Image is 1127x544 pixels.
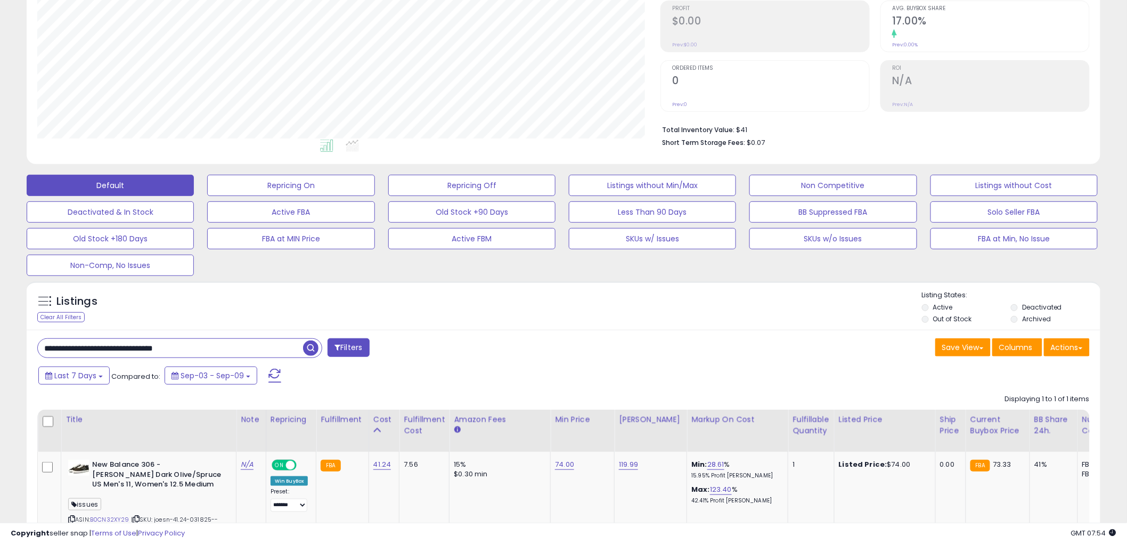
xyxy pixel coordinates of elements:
button: SKUs w/ Issues [569,228,736,249]
p: 42.41% Profit [PERSON_NAME] [691,497,780,505]
span: $0.07 [747,137,765,148]
div: Current Buybox Price [970,414,1025,436]
div: Title [66,414,232,425]
div: % [691,460,780,480]
button: Solo Seller FBA [930,201,1098,223]
button: Old Stock +180 Days [27,228,194,249]
div: Num of Comp. [1082,414,1121,436]
button: Last 7 Days [38,367,110,385]
small: Amazon Fees. [454,425,460,435]
button: Non Competitive [749,175,917,196]
div: Note [241,414,262,425]
div: $0.30 min [454,469,542,479]
div: BB Share 24h. [1034,414,1073,436]
button: Sep-03 - Sep-09 [165,367,257,385]
h2: $0.00 [672,15,869,29]
p: Listing States: [922,290,1100,301]
div: FBM: 1 [1082,469,1117,479]
button: SKUs w/o Issues [749,228,917,249]
span: issues [68,498,101,510]
div: [PERSON_NAME] [619,414,682,425]
span: | SKU: joesn-41.24-031825--DOS11-87.75-AZ [68,515,218,531]
a: 123.40 [710,484,732,495]
button: Active FBM [388,228,556,249]
th: The percentage added to the cost of goods (COGS) that forms the calculator for Min & Max prices. [687,410,788,452]
b: Short Term Storage Fees: [662,138,745,147]
h2: N/A [892,75,1089,89]
span: Ordered Items [672,66,869,71]
b: Min: [691,459,707,469]
label: Out of Stock [933,314,972,323]
label: Archived [1022,314,1051,323]
button: FBA at MIN Price [207,228,374,249]
h2: 17.00% [892,15,1089,29]
div: Fulfillment Cost [404,414,445,436]
a: N/A [241,459,254,470]
button: Less Than 90 Days [569,201,736,223]
div: Win BuyBox [271,476,308,486]
small: Prev: $0.00 [672,42,697,48]
a: B0CN32XY29 [90,515,129,524]
img: 31cykW-JfaL._SL40_.jpg [68,460,89,476]
div: Cost [373,414,395,425]
span: OFF [295,461,312,470]
div: 1 [793,460,826,469]
span: ROI [892,66,1089,71]
small: Prev: 0.00% [892,42,918,48]
p: 15.95% Profit [PERSON_NAME] [691,472,780,480]
div: Preset: [271,488,308,512]
button: FBA at Min, No Issue [930,228,1098,249]
button: Default [27,175,194,196]
div: Markup on Cost [691,414,783,425]
small: FBA [970,460,990,472]
span: Avg. Buybox Share [892,6,1089,12]
a: 28.61 [707,459,724,470]
small: FBA [321,460,340,472]
span: Profit [672,6,869,12]
span: Compared to: [111,371,160,381]
div: 7.56 [404,460,441,469]
button: Active FBA [207,201,374,223]
span: 2025-09-17 07:54 GMT [1071,528,1116,538]
label: Active [933,303,953,312]
div: Repricing [271,414,312,425]
span: 73.33 [993,459,1011,469]
button: Save View [935,338,991,356]
div: 0.00 [940,460,958,469]
button: Deactivated & In Stock [27,201,194,223]
h5: Listings [56,294,97,309]
div: seller snap | | [11,529,185,539]
div: Clear All Filters [37,312,85,322]
button: Listings without Min/Max [569,175,736,196]
li: $41 [662,123,1082,135]
button: Actions [1044,338,1090,356]
span: ON [273,461,286,470]
button: Listings without Cost [930,175,1098,196]
div: Amazon Fees [454,414,546,425]
div: Min Price [555,414,610,425]
div: Fulfillment [321,414,364,425]
div: Fulfillable Quantity [793,414,829,436]
button: Columns [992,338,1042,356]
a: Terms of Use [91,528,136,538]
div: FBA: 3 [1082,460,1117,469]
button: BB Suppressed FBA [749,201,917,223]
button: Non-Comp, No Issues [27,255,194,276]
div: Displaying 1 to 1 of 1 items [1005,394,1090,404]
a: 74.00 [555,459,574,470]
a: Privacy Policy [138,528,185,538]
a: 41.24 [373,459,391,470]
small: Prev: N/A [892,101,913,108]
button: Filters [328,338,369,357]
h2: 0 [672,75,869,89]
div: $74.00 [839,460,927,469]
span: Columns [999,342,1033,353]
button: Old Stock +90 Days [388,201,556,223]
div: 41% [1034,460,1069,469]
div: 15% [454,460,542,469]
strong: Copyright [11,528,50,538]
label: Deactivated [1022,303,1062,312]
div: Ship Price [940,414,961,436]
b: Total Inventory Value: [662,125,734,134]
span: Last 7 Days [54,370,96,381]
